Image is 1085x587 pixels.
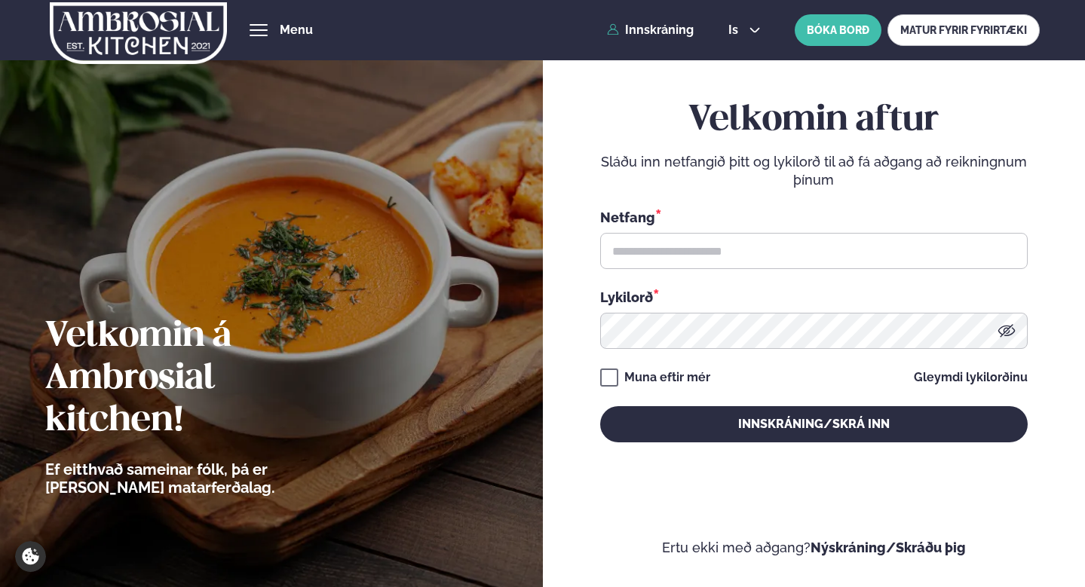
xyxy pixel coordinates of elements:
[600,99,1028,142] h2: Velkomin aftur
[607,23,694,37] a: Innskráning
[600,406,1028,442] button: Innskráning/Skrá inn
[587,539,1040,557] p: Ertu ekki með aðgang?
[45,460,358,497] p: Ef eitthvað sameinar fólk, þá er [PERSON_NAME] matarferðalag.
[45,316,358,442] h2: Velkomin á Ambrosial kitchen!
[600,207,1028,227] div: Netfang
[914,371,1028,384] a: Gleymdi lykilorðinu
[887,14,1040,46] a: MATUR FYRIR FYRIRTÆKI
[600,287,1028,307] div: Lykilorð
[15,541,46,572] a: Cookie settings
[716,24,773,36] button: is
[811,540,966,555] a: Nýskráning/Skráðu þig
[600,153,1028,189] p: Sláðu inn netfangið þitt og lykilorð til að fá aðgang að reikningnum þínum
[48,2,228,64] img: logo
[728,24,743,36] span: is
[795,14,881,46] button: BÓKA BORÐ
[250,21,268,39] button: hamburger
